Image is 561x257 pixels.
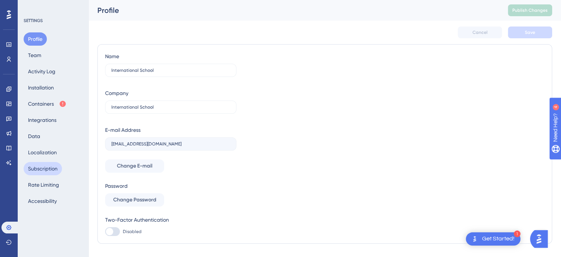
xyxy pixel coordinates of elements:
[105,182,236,190] div: Password
[24,49,46,62] button: Team
[123,229,142,235] span: Disabled
[24,146,61,159] button: Localization
[105,215,236,224] div: Two-Factor Authentication
[508,4,552,16] button: Publish Changes
[105,159,164,173] button: Change E-mail
[105,193,164,207] button: Change Password
[111,105,230,110] input: Company Name
[525,29,535,35] span: Save
[24,113,61,127] button: Integrations
[24,194,61,208] button: Accessibility
[24,130,45,143] button: Data
[51,4,53,10] div: 4
[508,27,552,38] button: Save
[530,228,552,250] iframe: UserGuiding AI Assistant Launcher
[512,7,548,13] span: Publish Changes
[482,235,515,243] div: Get Started!
[105,126,141,134] div: E-mail Address
[111,68,230,73] input: Name Surname
[97,5,489,15] div: Profile
[472,29,488,35] span: Cancel
[17,2,46,11] span: Need Help?
[113,196,156,204] span: Change Password
[514,230,520,237] div: 1
[105,52,119,61] div: Name
[24,162,62,175] button: Subscription
[24,18,83,24] div: SETTINGS
[111,141,230,147] input: E-mail Address
[117,162,152,170] span: Change E-mail
[466,232,520,246] div: Open Get Started! checklist, remaining modules: 1
[24,65,60,78] button: Activity Log
[24,178,63,191] button: Rate Limiting
[24,97,71,110] button: Containers
[24,32,47,46] button: Profile
[458,27,502,38] button: Cancel
[24,81,58,94] button: Installation
[470,235,479,243] img: launcher-image-alternative-text
[105,89,128,98] div: Company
